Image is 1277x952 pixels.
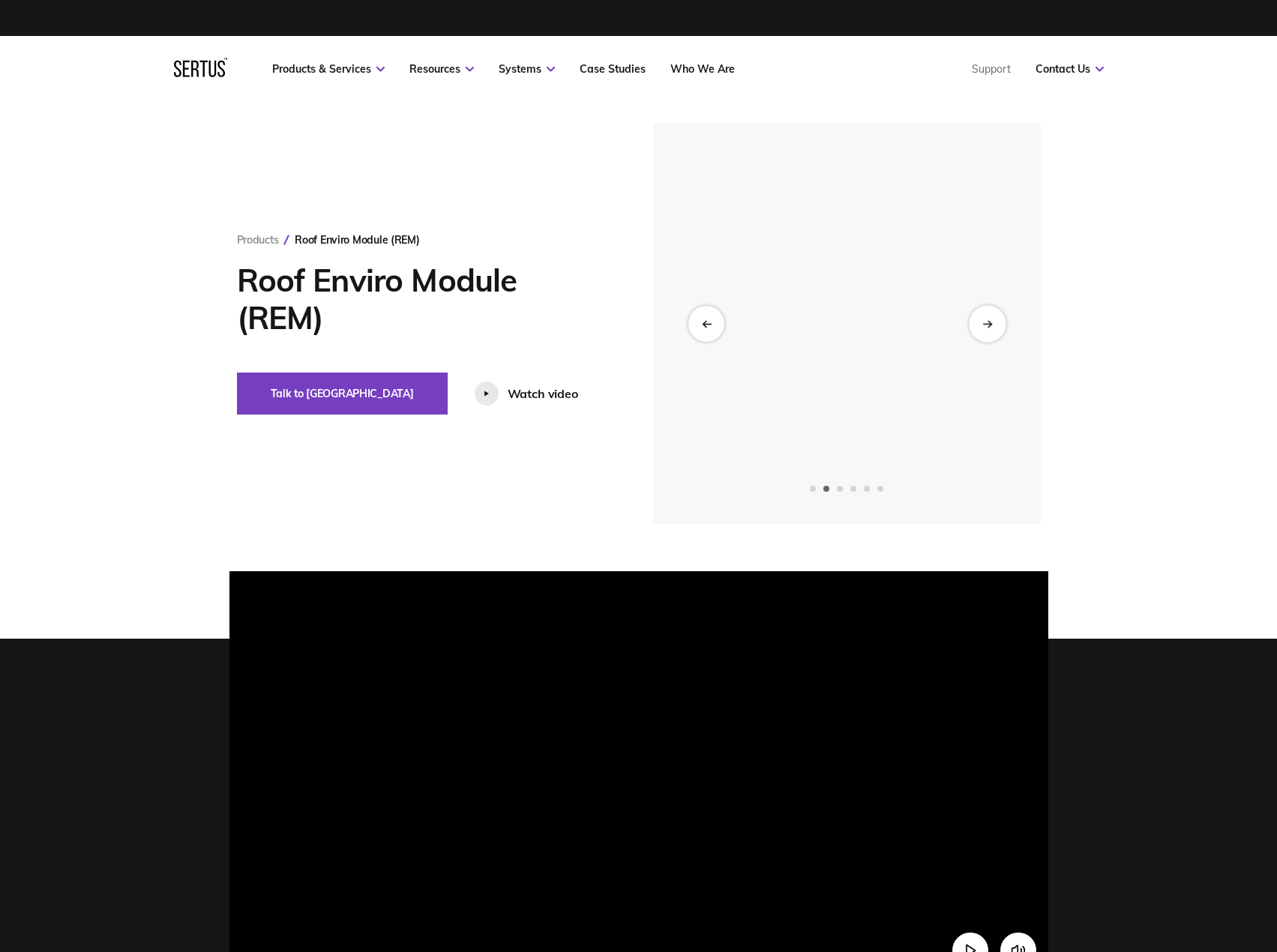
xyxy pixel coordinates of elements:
[237,233,279,247] a: Products
[969,305,1006,342] div: Next slide
[877,486,883,492] span: Go to slide 6
[688,306,724,342] div: Previous slide
[580,62,646,76] a: Case Studies
[850,486,856,492] span: Go to slide 4
[837,486,843,492] span: Go to slide 3
[864,486,870,492] span: Go to slide 5
[810,486,816,492] span: Go to slide 1
[1036,62,1104,76] a: Contact Us
[1007,778,1277,952] iframe: Chat Widget
[237,262,608,337] h1: Roof Enviro Module (REM)
[272,62,385,76] a: Products & Services
[237,373,448,415] button: Talk to [GEOGRAPHIC_DATA]
[972,62,1011,76] a: Support
[670,62,735,76] a: Who We Are
[508,386,578,401] div: Watch video
[499,62,555,76] a: Systems
[409,62,474,76] a: Resources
